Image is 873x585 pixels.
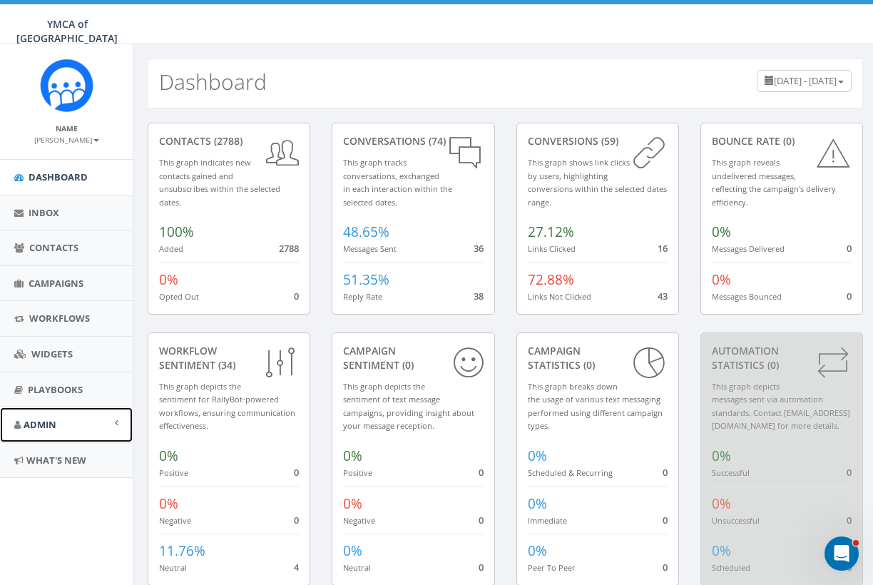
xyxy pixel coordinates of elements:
[159,70,267,93] h2: Dashboard
[159,243,183,254] small: Added
[343,381,474,432] small: This graph depicts the sentiment of text message campaigns, providing insight about your message ...
[712,562,750,573] small: Scheduled
[294,290,299,302] span: 0
[474,242,484,255] span: 36
[159,223,194,241] span: 100%
[528,291,591,302] small: Links Not Clicked
[159,270,178,289] span: 0%
[479,561,484,574] span: 0
[774,74,837,87] span: [DATE] - [DATE]
[426,134,446,148] span: (74)
[294,561,299,574] span: 4
[24,418,56,431] span: Admin
[31,347,73,360] span: Widgets
[34,135,99,145] small: [PERSON_NAME]
[399,358,414,372] span: (0)
[712,494,731,513] span: 0%
[528,381,663,432] small: This graph breaks down the usage of various text messaging performed using different campaign types.
[712,381,850,432] small: This graph depicts messages sent via automation standards. Contact [EMAIL_ADDRESS][DOMAIN_NAME] f...
[159,344,299,372] div: Workflow Sentiment
[159,157,280,208] small: This graph indicates new contacts gained and unsubscribes within the selected dates.
[712,270,731,289] span: 0%
[159,541,205,560] span: 11.76%
[343,447,362,465] span: 0%
[16,17,118,45] span: YMCA of [GEOGRAPHIC_DATA]
[528,157,667,208] small: This graph shows link clicks by users, highlighting conversions within the selected dates range.
[712,467,750,478] small: Successful
[343,134,483,148] div: conversations
[474,290,484,302] span: 38
[29,171,88,183] span: Dashboard
[528,270,574,289] span: 72.88%
[528,243,576,254] small: Links Clicked
[528,515,567,526] small: Immediate
[343,344,483,372] div: Campaign Sentiment
[343,291,382,302] small: Reply Rate
[528,223,574,241] span: 27.12%
[159,381,295,432] small: This graph depicts the sentiment for RallyBot-powered workflows, ensuring communication effective...
[29,241,78,254] span: Contacts
[28,383,83,396] span: Playbooks
[663,561,668,574] span: 0
[847,466,852,479] span: 0
[712,223,731,241] span: 0%
[159,467,188,478] small: Positive
[663,466,668,479] span: 0
[343,494,362,513] span: 0%
[159,494,178,513] span: 0%
[847,290,852,302] span: 0
[712,515,760,526] small: Unsuccessful
[343,157,452,208] small: This graph tracks conversations, exchanged in each interaction within the selected dates.
[528,494,547,513] span: 0%
[479,514,484,526] span: 0
[159,134,299,148] div: contacts
[294,514,299,526] span: 0
[528,344,668,372] div: Campaign Statistics
[56,123,78,133] small: Name
[847,514,852,526] span: 0
[658,290,668,302] span: 43
[26,454,86,467] span: What's New
[528,467,613,478] small: Scheduled & Recurring
[712,157,836,208] small: This graph reveals undelivered messages, reflecting the campaign's delivery efficiency.
[343,243,397,254] small: Messages Sent
[528,447,547,465] span: 0%
[712,134,852,148] div: Bounce Rate
[343,541,362,560] span: 0%
[712,541,731,560] span: 0%
[663,514,668,526] span: 0
[712,344,852,372] div: Automation Statistics
[343,562,371,573] small: Neutral
[712,243,785,254] small: Messages Delivered
[765,358,779,372] span: (0)
[528,541,547,560] span: 0%
[528,134,668,148] div: conversions
[159,515,191,526] small: Negative
[479,466,484,479] span: 0
[40,58,93,112] img: Rally_Corp_Icon_1.png
[824,536,859,571] iframe: Intercom live chat
[279,242,299,255] span: 2788
[215,358,235,372] span: (34)
[343,270,389,289] span: 51.35%
[29,277,83,290] span: Campaigns
[712,291,782,302] small: Messages Bounced
[343,223,389,241] span: 48.65%
[847,242,852,255] span: 0
[29,312,90,325] span: Workflows
[581,358,595,372] span: (0)
[159,562,187,573] small: Neutral
[159,447,178,465] span: 0%
[29,206,59,219] span: Inbox
[780,134,795,148] span: (0)
[211,134,242,148] span: (2788)
[159,291,199,302] small: Opted Out
[294,466,299,479] span: 0
[712,447,731,465] span: 0%
[528,562,576,573] small: Peer To Peer
[34,133,99,146] a: [PERSON_NAME]
[343,515,375,526] small: Negative
[658,242,668,255] span: 16
[343,467,372,478] small: Positive
[598,134,618,148] span: (59)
